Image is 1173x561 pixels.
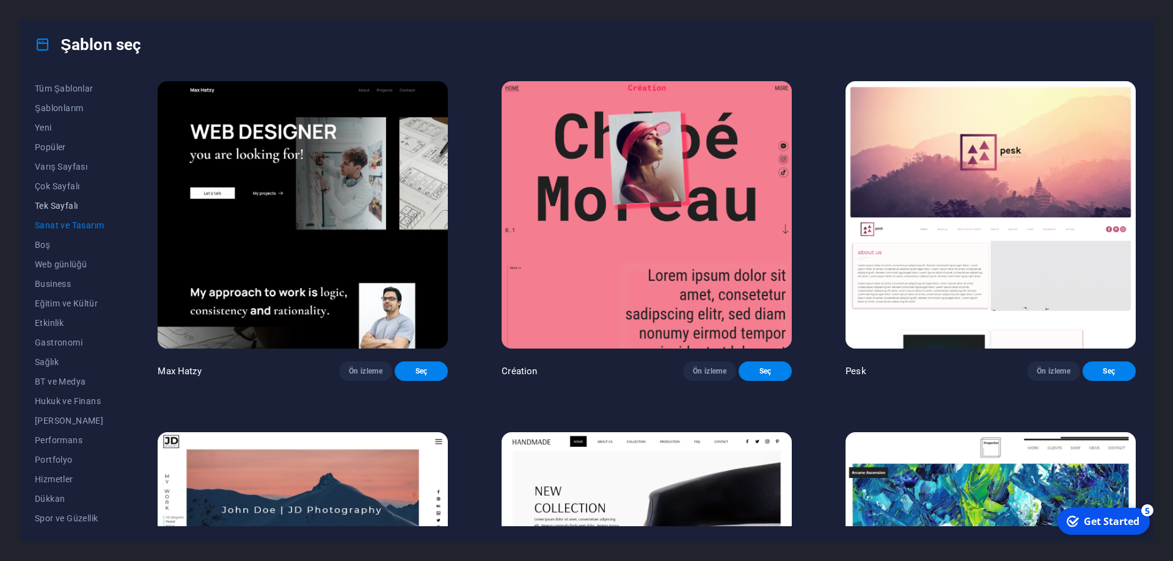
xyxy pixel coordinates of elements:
img: Max Hatzy [158,81,448,349]
span: Ön izleme [693,366,726,376]
button: Eğitim ve Kültür [35,294,104,313]
p: Création [502,365,537,377]
button: Tüm Şablonlar [35,79,104,98]
span: Ön izleme [1037,366,1070,376]
div: 5 [90,1,103,13]
button: Seç [1083,361,1136,381]
span: Varış Sayfası [35,162,104,172]
p: Max Hatzy [158,365,201,377]
span: Eğitim ve Kültür [35,299,104,308]
img: Pesk [846,81,1136,349]
button: Etkinlik [35,313,104,333]
button: Seç [739,361,792,381]
button: Business [35,274,104,294]
span: Hizmetler [35,474,104,484]
span: Business [35,279,104,289]
span: Etkinlik [35,318,104,328]
span: Tüm Şablonlar [35,84,104,93]
span: Hukuk ve Finans [35,396,104,406]
img: Création [502,81,792,349]
button: Şablonlarım [35,98,104,118]
span: Boş [35,240,104,250]
button: Hizmetler [35,469,104,489]
span: Seç [748,366,782,376]
span: Ön izleme [349,366,382,376]
span: Sağlık [35,357,104,367]
button: Gastronomi [35,333,104,352]
button: Dükkan [35,489,104,509]
button: Sağlık [35,352,104,372]
button: Ön izleme [339,361,392,381]
span: Şablonlarım [35,103,104,113]
button: Web günlüğü [35,255,104,274]
span: [PERSON_NAME] [35,416,104,425]
button: Hukuk ve Finans [35,391,104,411]
span: Gastronomi [35,338,104,347]
span: Çok Sayfalı [35,181,104,191]
span: Sanat ve Tasarım [35,220,104,230]
button: Popüler [35,137,104,157]
button: Boş [35,235,104,255]
button: Sanat ve Tasarım [35,215,104,235]
span: BT ve Medya [35,377,104,386]
span: Portfolyo [35,455,104,465]
button: BT ve Medya [35,372,104,391]
div: Get Started [33,12,89,25]
button: Spor ve Güzellik [35,509,104,528]
span: Performans [35,435,104,445]
span: Web günlüğü [35,259,104,269]
button: Performans [35,430,104,450]
button: [PERSON_NAME] [35,411,104,430]
button: Ön izleme [683,361,736,381]
span: Seç [1092,366,1126,376]
button: Ön izleme [1027,361,1080,381]
span: Popüler [35,142,104,152]
span: Dükkan [35,494,104,504]
span: Tek Sayfalı [35,201,104,211]
button: Tek Sayfalı [35,196,104,215]
button: Portfolyo [35,450,104,469]
span: Yeni [35,123,104,132]
button: Varış Sayfası [35,157,104,176]
span: Spor ve Güzellik [35,513,104,523]
button: Yeni [35,118,104,137]
button: Seç [395,361,448,381]
div: Get Started 5 items remaining, 0% complete [7,5,99,32]
span: Seç [404,366,438,376]
button: Çok Sayfalı [35,176,104,196]
h4: Şablon seç [35,35,141,54]
p: Pesk [846,365,866,377]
